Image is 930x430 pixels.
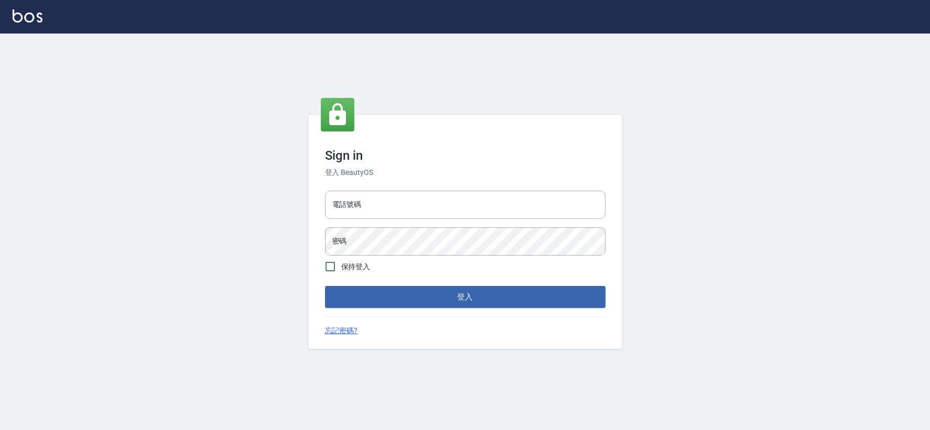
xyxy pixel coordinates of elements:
h6: 登入 BeautyOS [325,167,606,178]
button: 登入 [325,286,606,308]
a: 忘記密碼? [325,325,358,336]
h3: Sign in [325,148,606,163]
img: Logo [13,9,42,23]
span: 保持登入 [341,261,371,272]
